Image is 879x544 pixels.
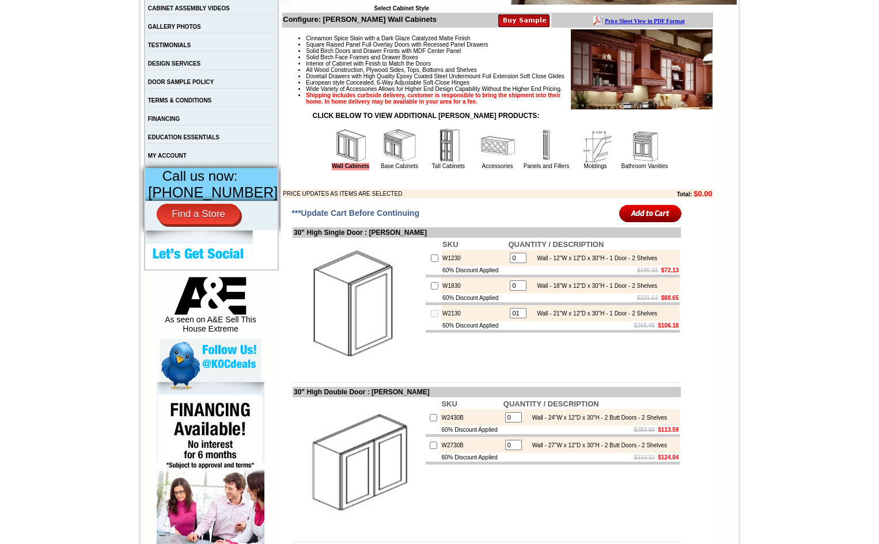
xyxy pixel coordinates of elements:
[306,35,470,41] span: Cinnamon Spice Stain with a Dark Glaze Catalyzed Matte Finish
[524,163,569,169] a: Panels and Fillers
[480,128,515,163] img: Accessories
[634,454,655,461] s: $310.11
[531,310,657,317] div: Wall - 21"W x 12"D x 30"H - 1 Door - 2 Shelves
[148,24,201,30] a: GALLERY PHOTOS
[2,3,11,12] img: pdf.png
[148,79,214,85] a: DOOR SAMPLE POLICY
[294,239,423,368] img: 30'' High Single Door
[306,67,476,73] span: All Wood Construction, Plywood Sides, Tops, Bottoms and Shelves
[148,134,219,140] a: EDUCATION ESSENTIALS
[441,277,507,294] td: W1830
[634,427,655,433] s: $283.99
[440,453,502,462] td: 60% Discount Applied
[294,398,423,528] img: 30'' High Double Door
[658,322,679,329] b: $106.18
[531,283,657,289] div: Wall - 18"W x 12"D x 30"H - 1 Door - 2 Shelves
[441,266,507,275] td: 60% Discount Applied
[148,60,201,67] a: DESIGN SERVICES
[306,86,562,92] span: Wide Variety of Accessories Allows for Higher End Design Capability Without the Higher End Pricing.
[442,240,458,249] b: SKU
[529,128,564,163] img: Panels and Fillers
[202,32,203,33] img: spacer.gif
[440,409,502,425] td: W2430B
[306,60,431,67] span: Interior of Cabinet with Finish to Match the Doors
[283,189,613,198] td: PRICE UPDATES AS ITEMS ARE SELECTED
[31,52,66,65] td: [PERSON_NAME] Yellow Walnut
[634,322,655,329] s: $265.45
[482,163,513,169] a: Accessories
[148,153,187,159] a: MY ACCOUNT
[104,52,134,64] td: Baycreek Gray
[578,128,613,163] img: Moldings
[440,437,502,453] td: W2730B
[374,5,429,12] b: Select Cabinet Style
[508,240,604,249] b: QUANTITY / DESCRIPTION
[291,208,419,218] span: ***Update Cart Before Continuing
[306,73,564,79] span: Dovetail Drawers with High Quality Epoxy Coated Steel Undermount Full Extension Soft Close Glides
[160,277,262,339] div: As seen on A&E Sell This House Extreme
[334,128,368,163] img: Wall Cabinets
[637,267,658,273] s: $180.33
[29,32,31,33] img: spacer.gif
[306,92,560,105] strong: Shipping includes curbside delivery, customer is responsible to bring the shipment into their hom...
[661,267,679,273] b: $72.13
[441,321,507,330] td: 60% Discount Applied
[627,128,662,163] img: Bathroom Vanities
[637,295,658,301] s: $221.63
[694,189,713,198] b: $0.00
[619,204,682,223] input: Add to Cart
[135,52,165,64] td: Bellmonte Maple
[526,414,667,421] div: Wall - 24"W x 12"D x 30"H - 2 Butt Doors - 2 Shelves
[306,54,418,60] span: Solid Birch Face Frames and Drawer Boxes
[13,2,93,12] a: Price Sheet View in PDF Format
[313,112,540,120] strong: CLICK BELOW TO VIEW ADDITIONAL [PERSON_NAME] PRODUCTS:
[306,48,461,54] span: Solid Birch Doors and Drawer Fronts with MDF Center Panel
[441,294,507,302] td: 60% Discount Applied
[441,250,507,266] td: W1230
[441,305,507,321] td: W2130
[166,52,202,65] td: [PERSON_NAME] Blue Shaker
[306,79,469,86] span: European style Concealed, 6-Way Adjustable Soft-Close Hinges
[134,32,135,33] img: spacer.gif
[432,163,465,169] a: Tall Cabinets
[165,32,166,33] img: spacer.gif
[441,400,457,408] b: SKU
[148,116,180,122] a: FINANCING
[68,52,103,65] td: [PERSON_NAME] White Shaker
[677,191,692,197] b: Total:
[382,128,417,163] img: Base Cabinets
[162,168,238,184] span: Call us now:
[661,295,679,301] b: $88.65
[306,41,488,48] span: Square Raised Panel Full Overlay Doors with Recessed Panel Drawers
[157,204,240,225] a: Find a Store
[148,5,230,12] a: CABINET ASSEMBLY VIDEOS
[283,15,437,24] b: Configure: [PERSON_NAME] Wall Cabinets
[293,387,681,397] td: 30" High Double Door : [PERSON_NAME]
[658,427,679,433] b: $113.59
[531,255,657,261] div: Wall - 12"W x 12"D x 30"H - 1 Door - 2 Shelves
[148,42,191,48] a: TESTIMONIALS
[526,442,667,448] div: Wall - 27"W x 12"D x 30"H - 2 Butt Doors - 2 Shelves
[13,5,93,11] b: Price Sheet View in PDF Format
[103,32,104,33] img: spacer.gif
[431,128,466,163] img: Tall Cabinets
[571,29,713,109] img: Product Image
[66,32,68,33] img: spacer.gif
[381,163,418,169] a: Base Cabinets
[148,97,212,104] a: TERMS & CONDITIONS
[658,454,679,461] b: $124.04
[293,227,681,238] td: 30" High Single Door : [PERSON_NAME]
[503,400,599,408] b: QUANTITY / DESCRIPTION
[440,425,502,434] td: 60% Discount Applied
[332,163,369,170] a: Wall Cabinets
[203,52,233,65] td: Black Pearl Shaker
[148,184,278,200] span: [PHONE_NUMBER]
[622,163,668,169] a: Bathroom Vanities
[584,163,607,169] a: Moldings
